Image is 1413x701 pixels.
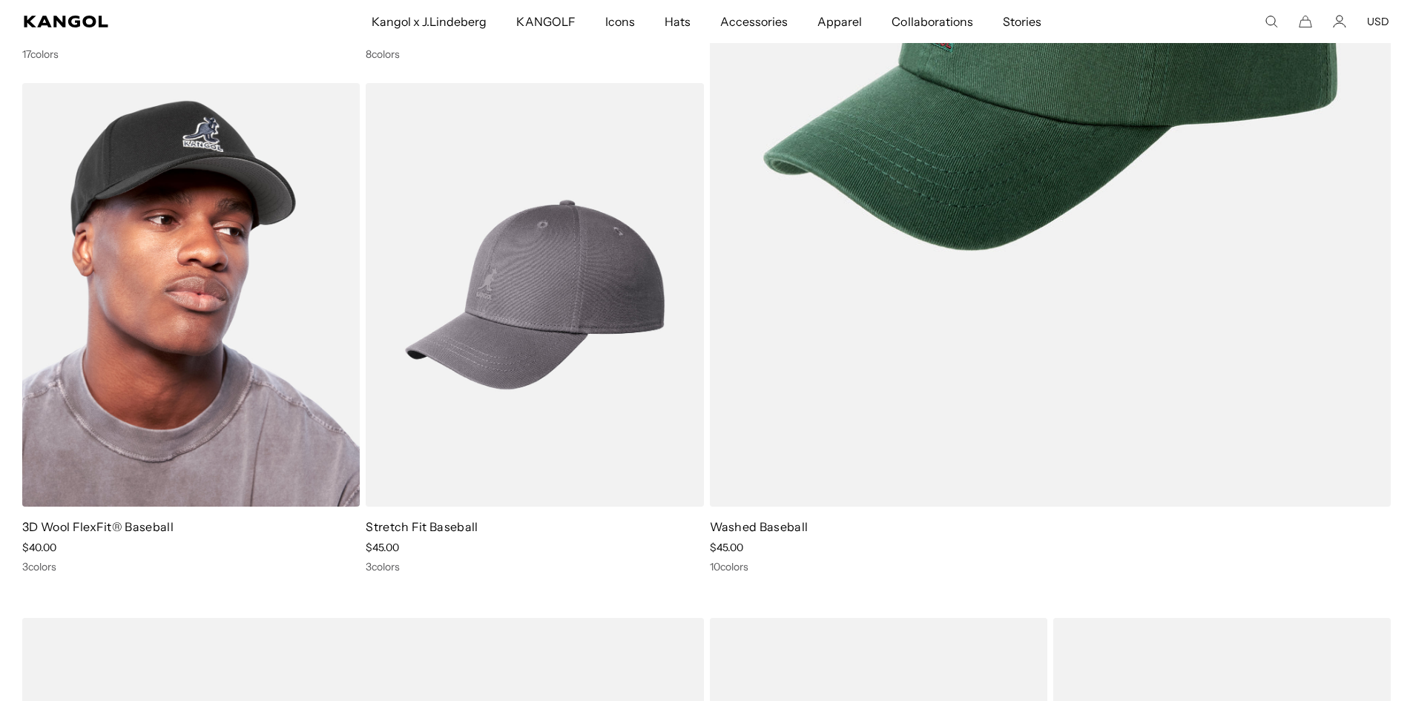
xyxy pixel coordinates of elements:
a: Washed Baseball [710,519,808,534]
span: $40.00 [22,541,56,554]
summary: Search here [1265,15,1278,28]
a: Account [1333,15,1346,28]
a: Kangol [24,16,246,27]
div: 3 colors [366,560,703,573]
span: $45.00 [366,541,399,554]
div: 8 colors [366,47,703,61]
span: $45.00 [710,541,743,554]
img: Stretch Fit Baseball [366,83,703,507]
button: Cart [1299,15,1312,28]
img: 3D Wool FlexFit® Baseball [22,83,360,507]
div: 10 colors [710,560,1391,573]
a: 3D Wool FlexFit® Baseball [22,519,174,534]
button: USD [1367,15,1389,28]
div: 3 colors [22,560,360,573]
a: Stretch Fit Baseball [366,519,478,534]
div: 17 colors [22,47,360,61]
